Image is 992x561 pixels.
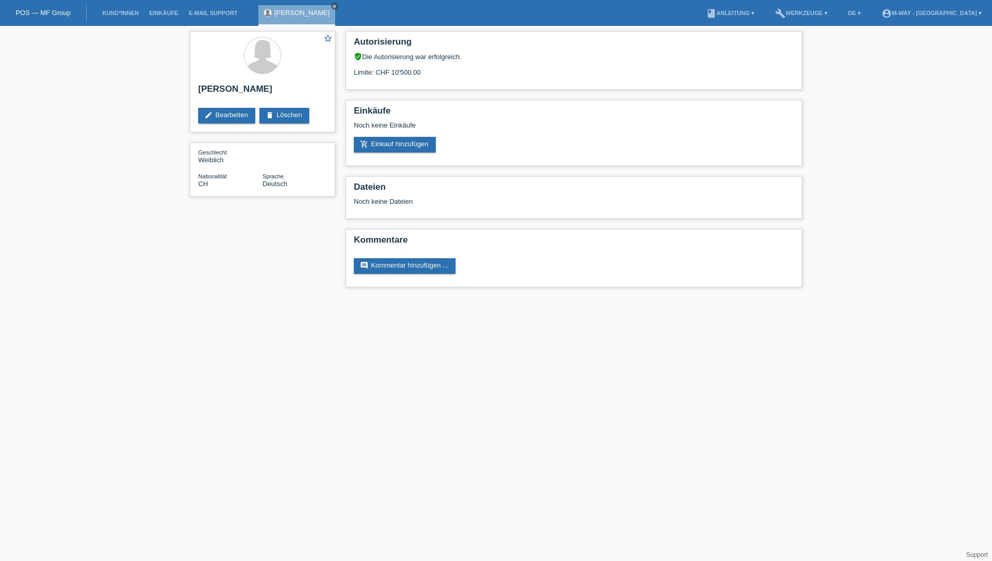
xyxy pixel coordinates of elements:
[706,8,717,19] i: book
[843,10,866,16] a: DE ▾
[263,180,287,188] span: Deutsch
[332,4,337,9] i: close
[360,261,368,270] i: comment
[775,8,786,19] i: build
[354,61,794,76] div: Limite: CHF 10'500.00
[360,140,368,148] i: add_shopping_cart
[354,37,794,52] h2: Autorisierung
[770,10,833,16] a: buildWerkzeuge ▾
[354,121,794,137] div: Noch keine Einkäufe
[701,10,760,16] a: bookAnleitung ▾
[198,84,327,100] h2: [PERSON_NAME]
[259,108,309,123] a: deleteLöschen
[354,52,794,61] div: Die Autorisierung war erfolgreich.
[144,10,183,16] a: Einkäufe
[354,198,671,205] div: Noch keine Dateien
[263,173,284,179] span: Sprache
[354,258,456,274] a: commentKommentar hinzufügen ...
[16,9,71,17] a: POS — MF Group
[198,108,255,123] a: editBearbeiten
[354,106,794,121] h2: Einkäufe
[323,34,333,45] a: star_border
[198,148,263,164] div: Weiblich
[876,10,987,16] a: account_circlem-way - [GEOGRAPHIC_DATA] ▾
[354,182,794,198] h2: Dateien
[198,149,227,156] span: Geschlecht
[966,551,988,558] a: Support
[274,9,330,17] a: [PERSON_NAME]
[97,10,144,16] a: Kund*innen
[204,111,213,119] i: edit
[323,34,333,43] i: star_border
[198,180,208,188] span: Schweiz
[184,10,243,16] a: E-Mail Support
[331,3,338,10] a: close
[198,173,227,179] span: Nationalität
[881,8,892,19] i: account_circle
[354,235,794,250] h2: Kommentare
[354,137,436,152] a: add_shopping_cartEinkauf hinzufügen
[266,111,274,119] i: delete
[354,52,362,61] i: verified_user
